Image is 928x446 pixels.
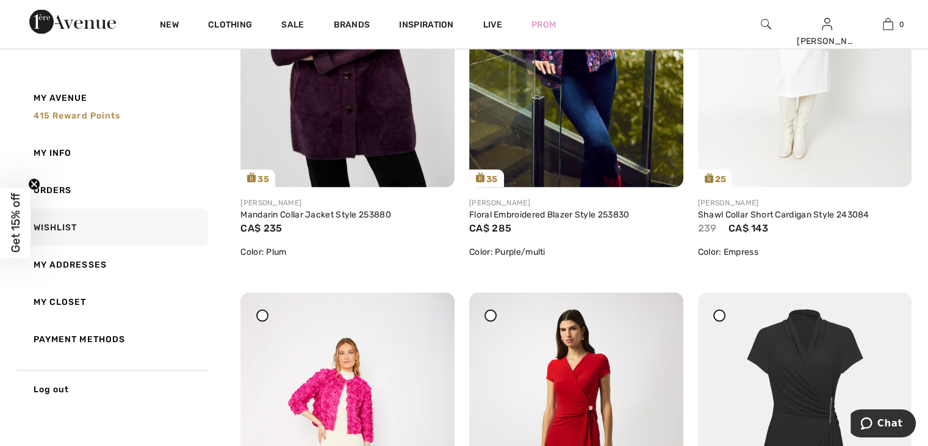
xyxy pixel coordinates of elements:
div: [PERSON_NAME] [240,197,455,208]
a: My Addresses [16,246,208,283]
div: Color: Empress [698,246,912,258]
div: Color: Purple/multi [469,246,683,258]
div: [PERSON_NAME] [797,35,857,48]
a: New [160,20,179,32]
a: Prom [531,18,556,31]
span: My Avenue [34,92,88,104]
span: CA$ 235 [240,222,282,234]
a: Log out [16,370,208,408]
span: 415 Reward points [34,111,121,121]
a: Payment Methods [16,321,208,358]
a: Brands [334,20,370,32]
span: 239 [698,222,717,234]
iframe: Opens a widget where you can chat to one of our agents [851,409,916,440]
span: Inspiration [399,20,453,32]
span: CA$ 285 [469,222,511,234]
a: 0 [858,17,918,32]
a: Shawl Collar Short Cardigan Style 243084 [698,210,869,220]
img: My Info [822,17,832,32]
span: 0 [899,19,904,30]
a: Floral Embroidered Blazer Style 253830 [469,210,629,220]
a: Wishlist [16,209,208,246]
a: Sign In [822,18,832,30]
img: My Bag [883,17,893,32]
a: My Info [16,134,208,172]
div: Color: Plum [240,246,455,258]
span: Get 15% off [9,193,23,253]
img: search the website [761,17,771,32]
a: Mandarin Collar Jacket Style 253880 [240,210,391,220]
a: Sale [281,20,304,32]
a: Orders [16,172,208,209]
a: Live [483,18,502,31]
div: [PERSON_NAME] [469,197,683,208]
button: Close teaser [28,178,40,191]
span: CA$ 143 [728,222,768,234]
a: My Closet [16,283,208,321]
a: Clothing [208,20,252,32]
img: 1ère Avenue [29,10,116,34]
div: [PERSON_NAME] [698,197,912,208]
